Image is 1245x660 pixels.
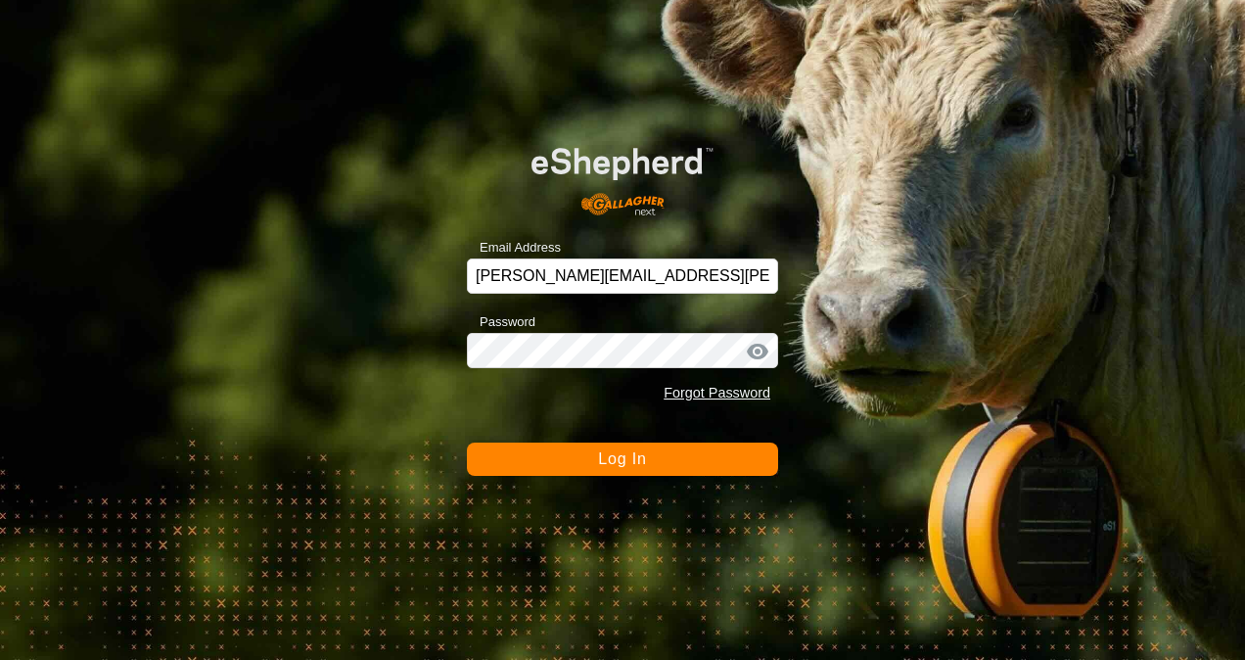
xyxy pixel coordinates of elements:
span: Log In [598,450,646,467]
label: Email Address [467,238,561,258]
label: Password [467,312,535,332]
button: Log In [467,443,778,476]
a: Forgot Password [664,385,770,401]
input: Email Address [467,259,778,294]
img: E-shepherd Logo [498,121,747,227]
